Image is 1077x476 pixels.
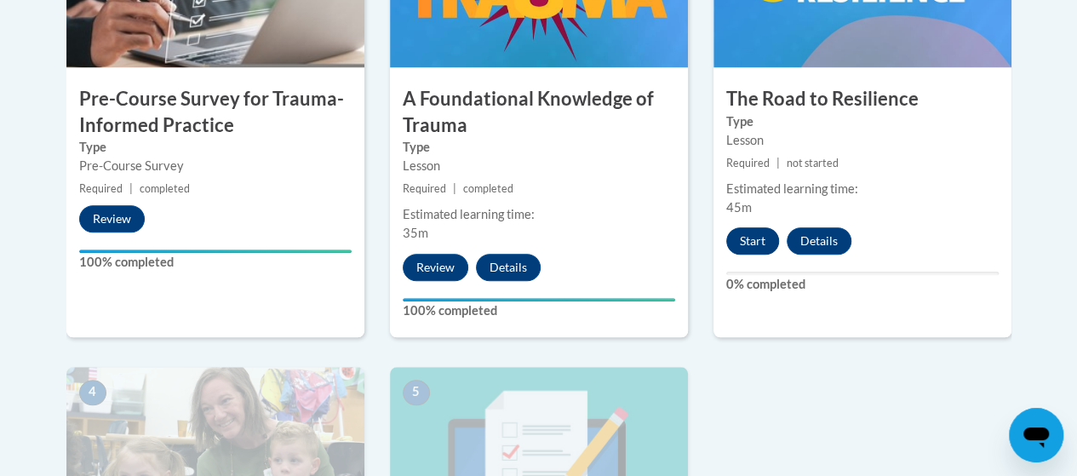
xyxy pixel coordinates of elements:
[1009,408,1063,462] iframe: Button to launch messaging window
[453,182,456,195] span: |
[66,86,364,139] h3: Pre-Course Survey for Trauma-Informed Practice
[403,380,430,405] span: 5
[476,254,541,281] button: Details
[403,157,675,175] div: Lesson
[726,112,999,131] label: Type
[726,200,752,215] span: 45m
[129,182,133,195] span: |
[79,138,352,157] label: Type
[140,182,190,195] span: completed
[79,157,352,175] div: Pre-Course Survey
[726,227,779,255] button: Start
[403,226,428,240] span: 35m
[403,301,675,320] label: 100% completed
[787,227,851,255] button: Details
[79,249,352,253] div: Your progress
[787,157,839,169] span: not started
[713,86,1011,112] h3: The Road to Resilience
[403,138,675,157] label: Type
[79,182,123,195] span: Required
[463,182,513,195] span: completed
[776,157,780,169] span: |
[79,205,145,232] button: Review
[79,253,352,272] label: 100% completed
[726,275,999,294] label: 0% completed
[726,180,999,198] div: Estimated learning time:
[390,86,688,139] h3: A Foundational Knowledge of Trauma
[403,254,468,281] button: Review
[726,157,770,169] span: Required
[403,182,446,195] span: Required
[726,131,999,150] div: Lesson
[79,380,106,405] span: 4
[403,298,675,301] div: Your progress
[403,205,675,224] div: Estimated learning time:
